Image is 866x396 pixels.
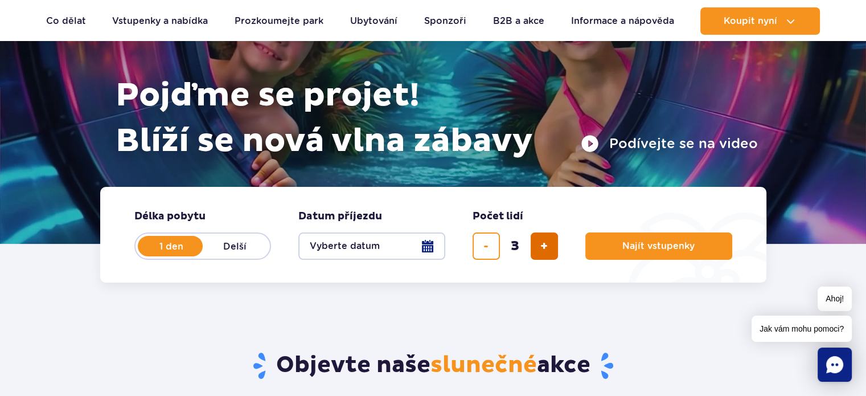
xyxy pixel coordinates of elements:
a: Ubytování [350,7,397,35]
font: Blíží se nová vlna zábavy [116,121,533,161]
font: Počet lidí [473,210,523,223]
font: Ubytování [350,15,397,26]
font: slunečné [430,351,537,379]
font: 1 den [159,241,183,252]
font: akce [537,351,590,379]
font: Objevte naše [276,351,430,379]
button: Najít vstupenky [585,232,732,260]
div: Povídání [818,348,852,382]
font: Datum příjezdu [298,210,382,223]
font: Vstupenky a nabídka [112,15,208,26]
font: Co dělat [46,15,86,26]
a: Prozkoumejte park [235,7,323,35]
a: Informace a nápověda [571,7,674,35]
input: počet vstupenek [502,232,529,260]
button: Vyberte datum [298,232,445,260]
font: Sponzoři [424,15,466,26]
font: Podívejte se na video [609,135,758,152]
button: Koupit nyní [700,7,820,35]
a: Co dělat [46,7,86,35]
font: Vyberte datum [310,240,380,251]
font: Prozkoumejte park [235,15,323,26]
a: B2B a akce [493,7,544,35]
a: Sponzoři [424,7,466,35]
form: Plánujete-li návštěvu Polského parku? [100,187,766,283]
button: přidat lístek [531,232,558,260]
font: Jak vám mohu pomoci? [760,324,844,333]
font: Ahoj! [826,294,844,303]
font: Delší [223,241,247,252]
font: Informace a nápověda [571,15,674,26]
button: Podívejte se na video [581,134,758,153]
button: odstranit lístek [473,232,500,260]
font: Délka pobytu [134,210,206,223]
font: B2B a akce [493,15,544,26]
a: Vstupenky a nabídka [112,7,208,35]
font: Pojďme se projet! [116,75,420,116]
